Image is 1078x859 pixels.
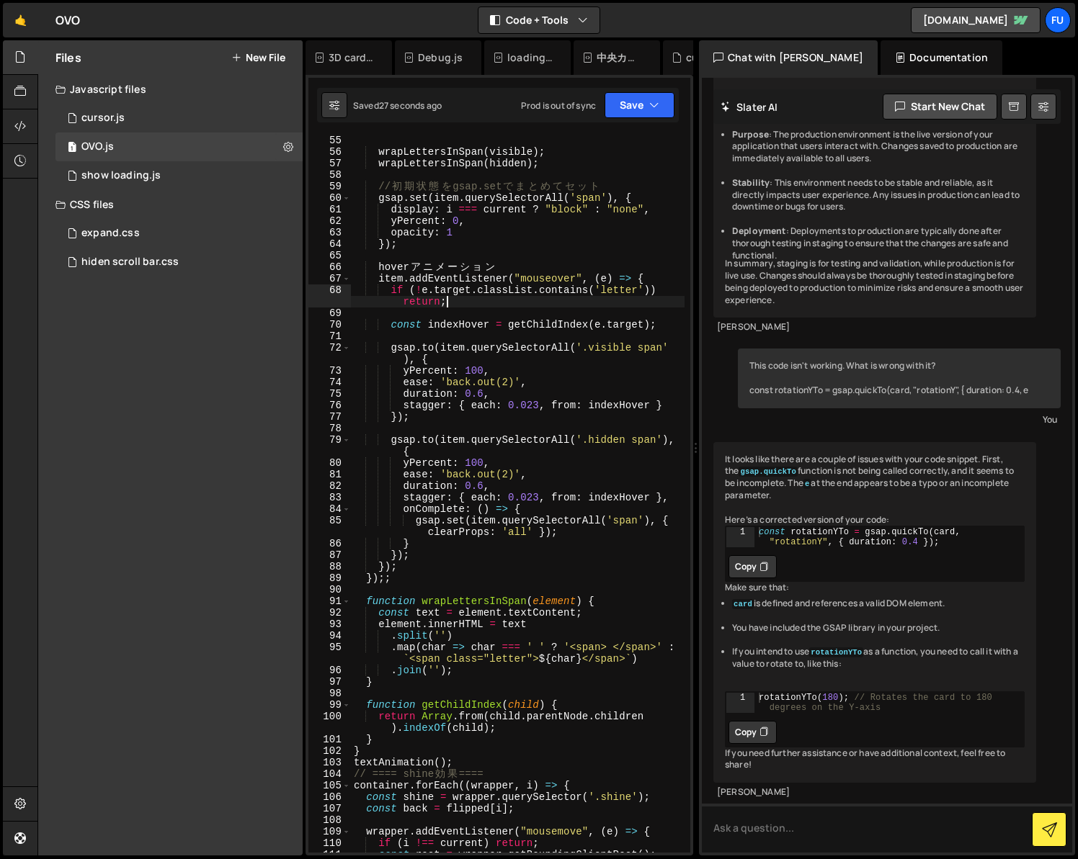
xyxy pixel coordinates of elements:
div: 100 [308,711,351,734]
button: Code + Tools [478,7,600,33]
div: CSS files [38,190,303,219]
div: 88 [308,561,351,572]
div: 69 [308,307,351,319]
div: 110 [308,837,351,849]
div: You [741,412,1057,427]
div: 76 [308,400,351,411]
a: 🤙 [3,3,38,37]
div: OVO.js [81,140,114,153]
div: OVO [55,12,80,29]
div: 104 [308,768,351,780]
div: 61 [308,204,351,215]
div: Prod is out of sync [521,99,596,112]
li: : Deployments to production are typically done after thorough testing in staging to ensure that t... [732,225,1025,261]
div: 3D card.js [329,50,375,65]
div: 103 [308,757,351,768]
button: Save [605,92,674,118]
div: 73 [308,365,351,377]
div: 102 [308,745,351,757]
div: 1 [726,527,754,547]
div: Saved [353,99,442,112]
div: 63 [308,227,351,238]
div: 71 [308,330,351,342]
div: 72 [308,342,351,365]
div: 62 [308,215,351,227]
code: rotationYTo [809,647,863,657]
div: 87 [308,549,351,561]
div: [PERSON_NAME] [717,321,1033,333]
div: 86 [308,538,351,549]
div: It looks like there are a couple of issues with your code snippet. First, the function is not bei... [713,442,1036,783]
div: 75 [308,388,351,400]
a: Fu [1045,7,1071,33]
li: You have included the GSAP library in your project. [732,622,1025,634]
div: 27 seconds ago [379,99,442,112]
div: 66 [308,261,351,273]
div: 99 [308,699,351,711]
div: 中央カードゆらゆら.js [597,50,643,65]
li: If you intend to use as a function, you need to call it with a value to rotate to, like this: [732,646,1025,670]
div: 64 [308,238,351,250]
div: 68 [308,284,351,307]
div: 17267/48012.js [55,104,303,132]
div: 67 [308,273,351,284]
div: loadingPage.js [507,50,553,65]
div: 109 [308,826,351,837]
div: Chat with [PERSON_NAME] [699,40,878,75]
li: : The production environment is the live version of your application that users interact with. Ch... [732,129,1025,165]
div: hiden scroll bar.css [81,256,179,269]
div: 83 [308,492,351,503]
div: 70 [308,319,351,330]
div: 56 [308,146,351,158]
div: 65 [308,250,351,261]
h2: Files [55,50,81,66]
strong: Stability [732,176,770,189]
div: 105 [308,780,351,791]
div: 17267/48011.js [55,161,303,190]
div: 98 [308,688,351,699]
li: is defined and references a valid DOM element. [732,598,1025,610]
div: 101 [308,734,351,745]
button: Start new chat [883,94,997,120]
button: Copy [729,721,777,744]
div: cursor.js [686,50,729,65]
div: 55 [308,135,351,146]
div: 92 [308,607,351,619]
div: 59 [308,181,351,192]
div: 74 [308,377,351,388]
div: show loading.js [81,169,161,182]
div: 96 [308,665,351,676]
div: 57 [308,158,351,169]
span: 1 [68,143,76,154]
div: 78 [308,423,351,434]
code: gsap.quickTo [739,467,798,477]
h2: Slater AI [721,100,778,114]
div: 79 [308,434,351,457]
code: e [803,479,811,489]
div: [PERSON_NAME] [717,786,1033,799]
div: 85 [308,515,351,538]
div: 91 [308,595,351,607]
div: 84 [308,503,351,515]
div: 94 [308,630,351,642]
div: 106 [308,791,351,803]
div: expand.css [81,227,140,240]
div: 17267/47816.css [55,248,303,276]
div: 80 [308,457,351,469]
strong: Purpose [732,128,769,140]
div: cursor.js [81,112,125,125]
div: 89 [308,572,351,584]
div: Javascript files [38,75,303,104]
div: 107 [308,803,351,814]
div: 58 [308,169,351,181]
strong: Deployment [732,225,786,237]
div: 60 [308,192,351,204]
div: This code isn't working. What is wrong with it? const rotationYTo = gsap.quickTo(card, "rotationY... [738,348,1061,408]
div: 95 [308,642,351,665]
div: 77 [308,411,351,423]
code: card [732,599,754,609]
div: 90 [308,584,351,595]
div: 108 [308,814,351,826]
div: 1 [726,693,754,713]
